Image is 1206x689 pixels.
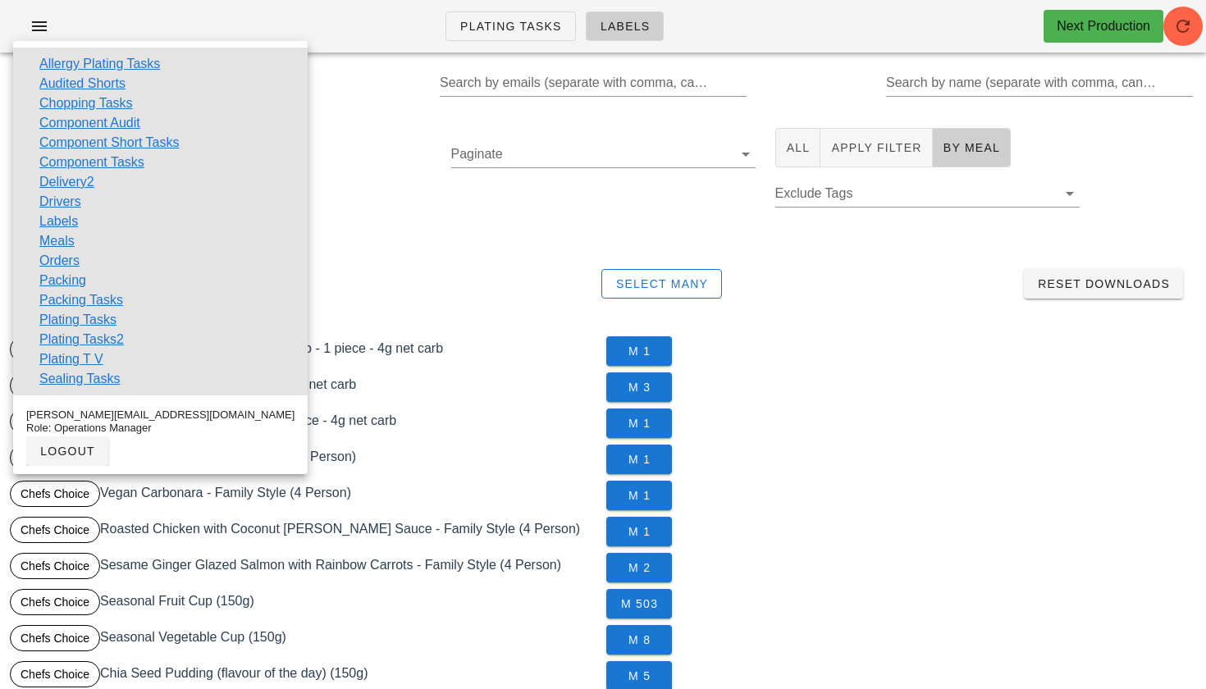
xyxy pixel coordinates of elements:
[39,172,94,192] a: Delivery2
[600,20,651,33] span: Labels
[619,489,659,502] span: M 1
[619,561,659,574] span: M 2
[39,212,78,231] a: Labels
[21,481,89,506] span: Chefs Choice
[445,11,576,41] a: Plating Tasks
[619,417,659,430] span: M 1
[606,336,672,366] button: M 1
[7,333,603,369] div: Keto Peanut Butter Chocolate Bomb - 1 piece - 4g net carb
[7,550,603,586] div: Sesame Ginger Glazed Salmon with Rainbow Carrots - Family Style (4 Person)
[933,128,1011,167] button: By Meal
[619,669,659,682] span: M 5
[606,445,672,474] button: M 1
[21,662,89,687] span: Chefs Choice
[601,269,723,299] button: Select Many
[775,180,1080,207] div: Exclude Tags
[606,408,672,438] button: M 1
[7,586,603,622] div: Seasonal Fruit Cup (150g)
[619,453,659,466] span: M 1
[39,290,123,310] a: Packing Tasks
[775,128,821,167] button: All
[7,441,603,477] div: [PERSON_NAME] - Family Style (4 Person)
[39,369,120,389] a: Sealing Tasks
[7,369,603,405] div: Keto Blueberry Bomb - 1 piece - 4g net carb
[39,349,103,369] a: Plating T V
[619,597,659,610] span: M 503
[21,518,89,542] span: Chefs Choice
[619,344,659,358] span: M 1
[7,622,603,658] div: Seasonal Vegetable Cup (150g)
[21,554,89,578] span: Chefs Choice
[606,589,672,618] button: M 503
[39,153,144,172] a: Component Tasks
[26,436,108,466] button: logout
[7,513,603,550] div: Roasted Chicken with Coconut [PERSON_NAME] Sauce - Family Style (4 Person)
[786,141,811,154] span: All
[1057,16,1150,36] div: Next Production
[26,408,295,422] div: [PERSON_NAME][EMAIL_ADDRESS][DOMAIN_NAME]
[26,422,295,435] div: Role: Operations Manager
[943,141,1000,154] span: By Meal
[39,94,133,113] a: Chopping Tasks
[39,330,124,349] a: Plating Tasks2
[39,310,116,330] a: Plating Tasks
[39,54,160,74] a: Allergy Plating Tasks
[39,445,95,458] span: logout
[586,11,665,41] a: Labels
[39,133,179,153] a: Component Short Tasks
[39,231,75,251] a: Meals
[7,477,603,513] div: Vegan Carbonara - Family Style (4 Person)
[1024,269,1183,299] button: Reset Downloads
[39,113,140,133] a: Component Audit
[606,481,672,510] button: M 1
[39,74,126,94] a: Audited Shorts
[615,277,709,290] span: Select Many
[21,590,89,614] span: Chefs Choice
[606,517,672,546] button: M 1
[606,372,672,402] button: M 3
[1037,277,1170,290] span: Reset Downloads
[619,381,659,394] span: M 3
[21,626,89,650] span: Chefs Choice
[619,525,659,538] span: M 1
[606,553,672,582] button: M 2
[830,141,921,154] span: Apply Filter
[39,192,81,212] a: Drivers
[39,251,80,271] a: Orders
[606,625,672,655] button: M 8
[451,141,756,167] div: Paginate
[820,128,932,167] button: Apply Filter
[459,20,562,33] span: Plating Tasks
[619,633,659,646] span: M 8
[7,405,603,441] div: Keto Carrot & Almond Bomb - 1 piece - 4g net carb
[39,271,86,290] a: Packing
